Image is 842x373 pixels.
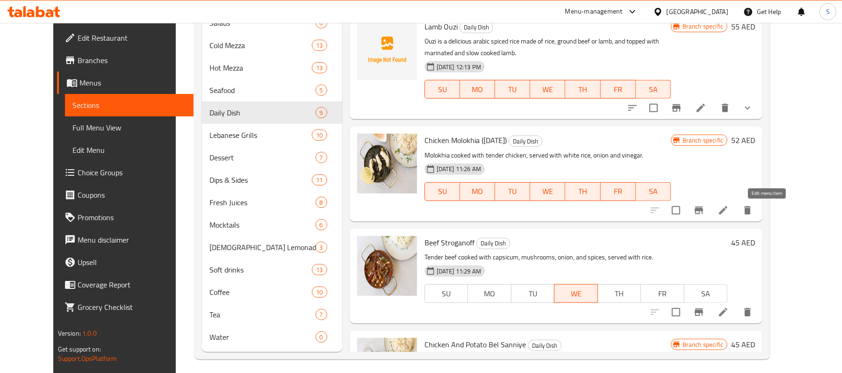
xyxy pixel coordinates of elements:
[312,64,326,72] span: 13
[82,327,97,339] span: 1.0.0
[202,57,342,79] div: Hot Mezza13
[425,284,468,303] button: SU
[202,236,342,258] div: [DEMOGRAPHIC_DATA] Lemonade3
[597,284,641,303] button: TH
[312,176,326,185] span: 11
[58,343,101,355] span: Get support on:
[569,185,597,198] span: TH
[429,83,456,96] span: SU
[78,279,187,290] span: Coverage Report
[316,243,327,252] span: 3
[464,83,491,96] span: MO
[460,80,495,99] button: MO
[477,238,510,249] span: Daily Dish
[425,133,507,147] span: Chicken Molokhia ([DATE])
[58,352,117,365] a: Support.OpsPlatform
[209,219,316,230] span: Mocktails
[316,86,327,95] span: 5
[58,327,81,339] span: Version:
[202,281,342,303] div: Coffee10
[495,182,530,201] button: TU
[202,191,342,214] div: Fresh Juices8
[209,242,316,253] span: [DEMOGRAPHIC_DATA] Lemonade
[78,301,187,313] span: Grocery Checklist
[202,258,342,281] div: Soft drinks13
[57,206,194,229] a: Promotions
[530,182,565,201] button: WE
[425,36,671,59] p: Ouzi is a delicious arabic spiced rice made of rice, ground beef or lamb, and topped with marinat...
[209,264,312,275] div: Soft drinks
[499,185,526,198] span: TU
[534,83,561,96] span: WE
[316,331,327,343] div: items
[209,197,316,208] div: Fresh Juices
[429,185,456,198] span: SU
[460,22,493,33] span: Daily Dish
[429,287,465,301] span: SU
[78,212,187,223] span: Promotions
[316,333,327,342] span: 0
[312,264,327,275] div: items
[666,302,686,322] span: Select to update
[209,309,316,320] span: Tea
[316,309,327,320] div: items
[425,251,727,263] p: Tender beef cooked with capsicum, mushrooms, onion, and spices, served with rice.
[714,97,736,119] button: delete
[425,20,458,34] span: Lamb Ouzi
[202,124,342,146] div: Lebanese Grills10
[433,267,485,276] span: [DATE] 11:29 AM
[640,284,684,303] button: FR
[57,273,194,296] a: Coverage Report
[312,287,327,298] div: items
[65,94,194,116] a: Sections
[425,150,671,161] p: Molokhia cooked with tender chicken, served with white rice, onion and vinegar.
[202,146,342,169] div: Dessert7
[357,236,417,296] img: Beef Stroganoff
[695,102,706,114] a: Edit menu item
[558,287,594,301] span: WE
[209,152,316,163] div: Dessert
[209,107,316,118] div: Daily Dish
[565,80,600,99] button: TH
[472,287,508,301] span: MO
[605,185,632,198] span: FR
[731,338,755,351] h6: 45 AED
[57,229,194,251] a: Menu disclaimer
[209,242,316,253] div: Lebanese Lemonade
[316,198,327,207] span: 8
[316,85,327,96] div: items
[57,27,194,49] a: Edit Restaurant
[312,62,327,73] div: items
[57,184,194,206] a: Coupons
[202,169,342,191] div: Dips & Sides11
[731,20,755,33] h6: 55 AED
[688,287,724,301] span: SA
[202,326,342,348] div: Water0
[312,41,326,50] span: 13
[736,97,759,119] button: show more
[528,340,561,351] div: Daily Dish
[78,257,187,268] span: Upsell
[57,72,194,94] a: Menus
[679,136,727,145] span: Branch specific
[57,251,194,273] a: Upsell
[316,242,327,253] div: items
[621,97,644,119] button: sort-choices
[316,310,327,319] span: 7
[667,7,728,17] div: [GEOGRAPHIC_DATA]
[601,182,636,201] button: FR
[209,85,316,96] div: Seafood
[79,77,187,88] span: Menus
[357,134,417,194] img: Chicken Molokhia (Tuesday)
[209,331,316,343] span: Water
[209,62,312,73] span: Hot Mezza
[636,80,671,99] button: SA
[509,136,542,147] span: Daily Dish
[665,97,688,119] button: Branch-specific-item
[209,40,312,51] span: Cold Mezza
